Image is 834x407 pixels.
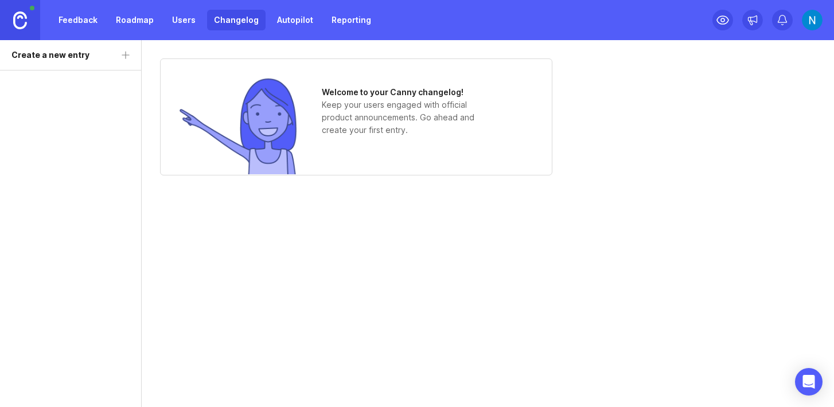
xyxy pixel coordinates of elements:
[11,49,89,61] div: Create a new entry
[325,10,378,30] a: Reporting
[802,10,823,30] img: Natalie Dudko
[178,77,299,174] img: no entries
[13,11,27,29] img: Canny Home
[165,10,202,30] a: Users
[52,10,104,30] a: Feedback
[322,86,494,99] h1: Welcome to your Canny changelog!
[109,10,161,30] a: Roadmap
[322,99,494,136] p: Keep your users engaged with official product announcements. Go ahead and create your first entry.
[207,10,266,30] a: Changelog
[795,368,823,396] div: Open Intercom Messenger
[270,10,320,30] a: Autopilot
